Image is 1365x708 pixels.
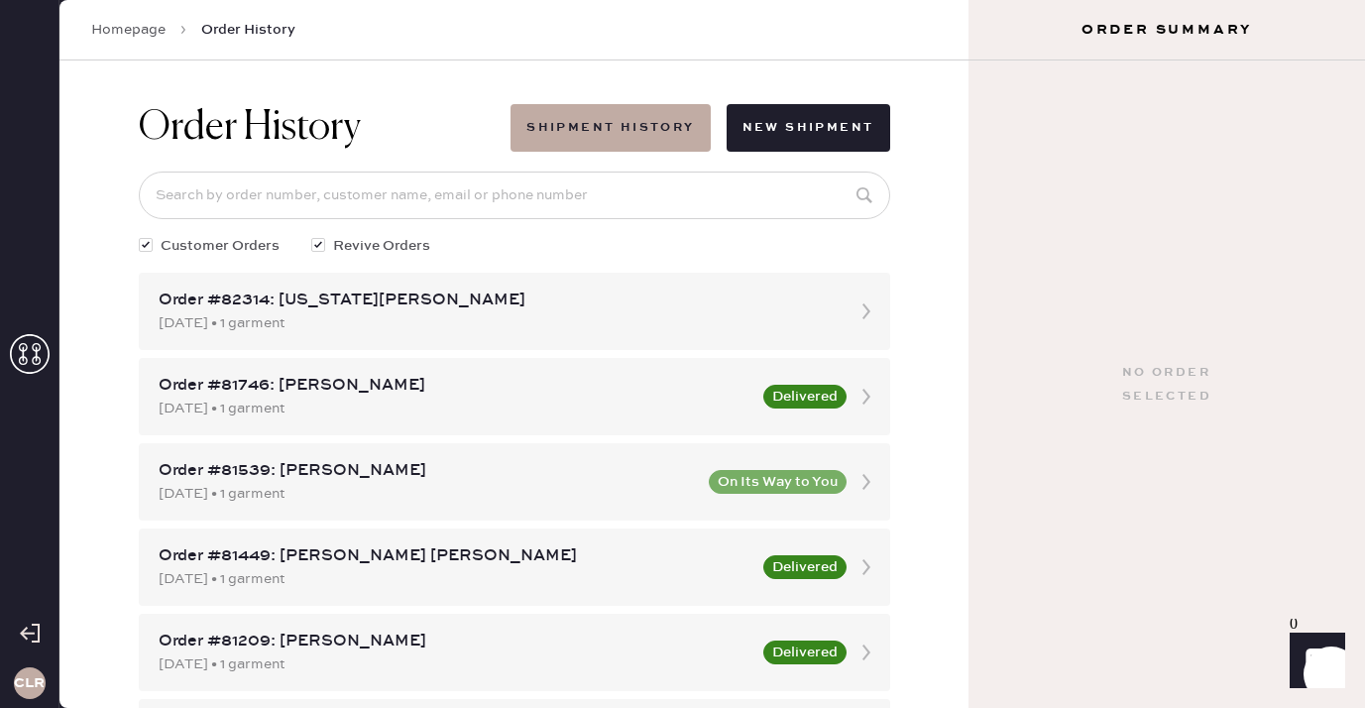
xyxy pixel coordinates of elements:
h1: Order History [139,104,361,152]
button: Shipment History [511,104,710,152]
div: Order #81209: [PERSON_NAME] [159,630,751,653]
input: Search by order number, customer name, email or phone number [139,172,890,219]
div: Order #81539: [PERSON_NAME] [159,459,697,483]
iframe: Front Chat [1271,619,1356,704]
span: Revive Orders [333,235,430,257]
h3: CLR [14,676,45,690]
div: Order #81449: [PERSON_NAME] [PERSON_NAME] [159,544,751,568]
button: Delivered [763,555,847,579]
div: Order #81746: [PERSON_NAME] [159,374,751,398]
div: [DATE] • 1 garment [159,312,835,334]
div: [DATE] • 1 garment [159,568,751,590]
span: Order History [201,20,295,40]
a: Homepage [91,20,166,40]
h3: Order Summary [968,20,1365,40]
button: On Its Way to You [709,470,847,494]
button: Delivered [763,641,847,664]
div: [DATE] • 1 garment [159,653,751,675]
div: [DATE] • 1 garment [159,483,697,505]
button: Delivered [763,385,847,409]
button: New Shipment [727,104,890,152]
div: Order #82314: [US_STATE][PERSON_NAME] [159,289,835,312]
div: [DATE] • 1 garment [159,398,751,419]
div: No order selected [1122,361,1211,409]
span: Customer Orders [161,235,280,257]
